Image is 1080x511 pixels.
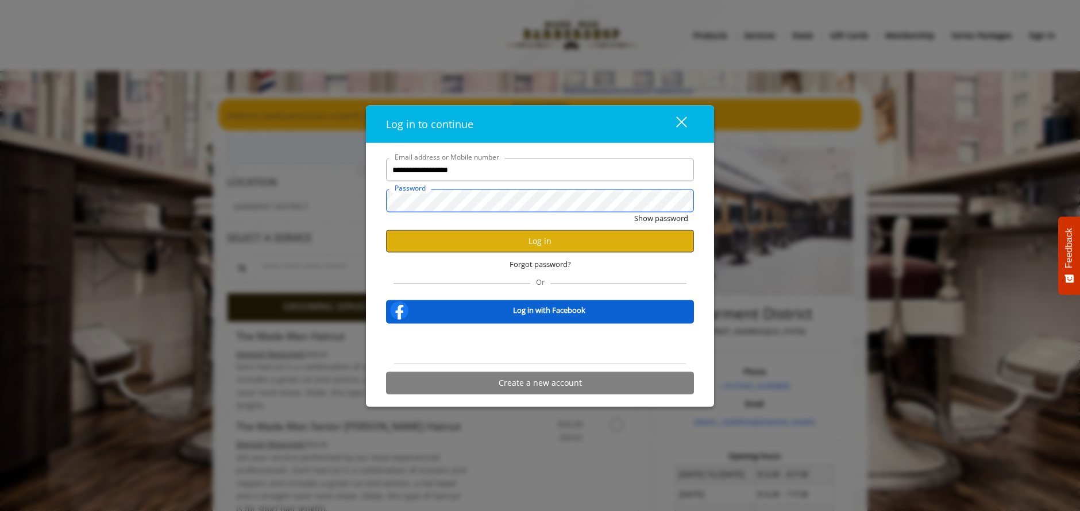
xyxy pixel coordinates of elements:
iframe: Sign in with Google Button [482,331,599,356]
span: Forgot password? [510,258,571,270]
b: Log in with Facebook [513,304,585,316]
button: Feedback - Show survey [1058,216,1080,295]
input: Email address or Mobile number [386,158,694,181]
div: close dialog [663,115,686,133]
span: Feedback [1064,228,1074,268]
label: Password [389,183,431,193]
button: Create a new account [386,371,694,394]
span: Log in to continue [386,117,473,131]
button: Show password [634,212,688,224]
span: Or [530,276,550,287]
div: Sign in with Google. Opens in new tab [488,331,593,356]
button: Log in [386,230,694,252]
label: Email address or Mobile number [389,152,505,162]
img: facebook-logo [388,299,411,322]
button: close dialog [655,113,694,136]
input: Password [386,189,694,212]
